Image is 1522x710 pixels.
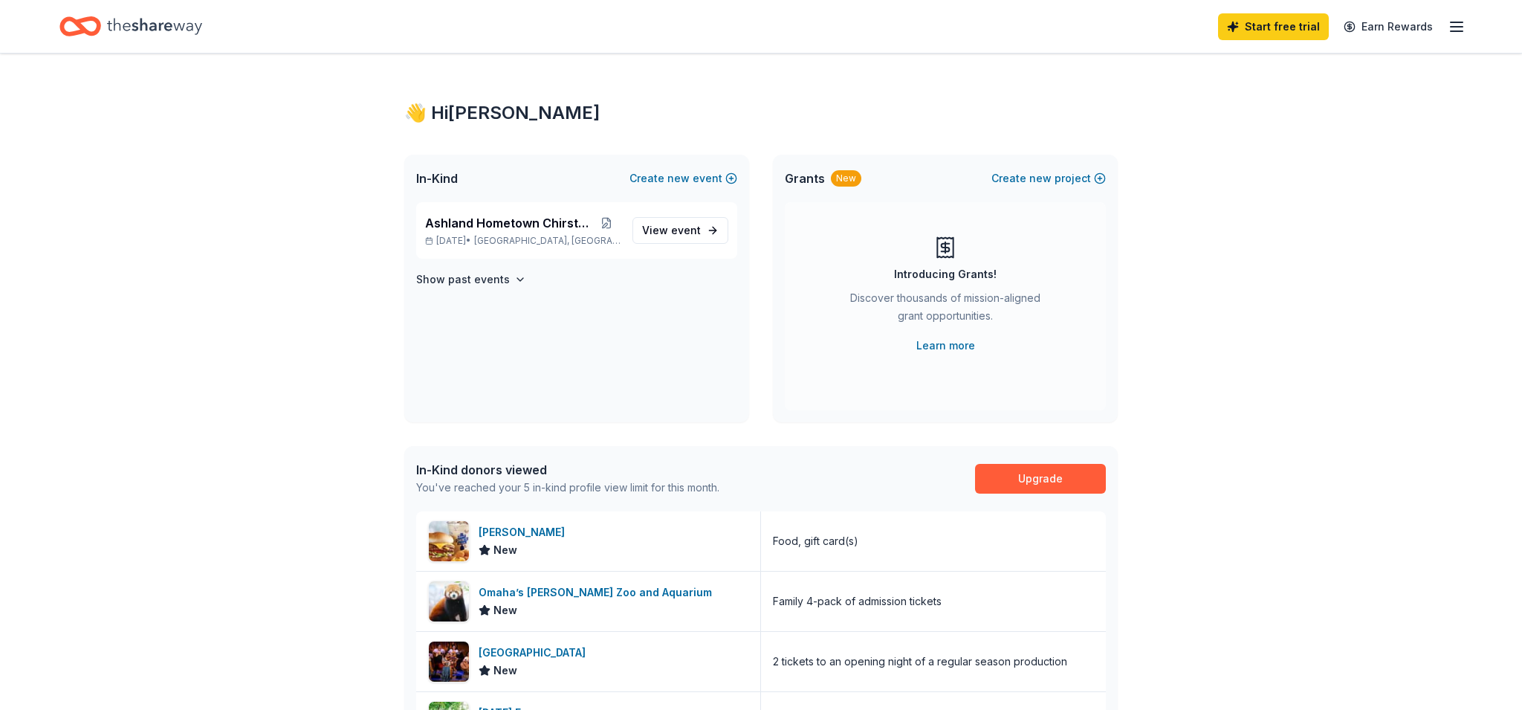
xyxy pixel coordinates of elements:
div: Omaha’s [PERSON_NAME] Zoo and Aquarium [479,584,718,601]
a: Start free trial [1218,13,1329,40]
div: You've reached your 5 in-kind profile view limit for this month. [416,479,719,497]
p: [DATE] • [425,235,621,247]
button: Createnewproject [991,170,1106,187]
span: Grants [785,170,825,187]
span: new [667,170,690,187]
img: Image for Culver's [429,521,469,561]
span: New [493,601,517,619]
img: Image for Omaha’s Henry Doorly Zoo and Aquarium [429,581,469,622]
div: [PERSON_NAME] [479,523,571,541]
div: Food, gift card(s) [773,532,858,550]
div: Family 4-pack of admission tickets [773,593,942,610]
div: In-Kind donors viewed [416,461,719,479]
span: New [493,662,517,680]
button: Createnewevent [629,170,737,187]
span: New [493,541,517,559]
span: Ashland Hometown Chirstmas [425,214,592,232]
span: View [642,222,701,239]
span: event [671,224,701,236]
button: Show past events [416,271,526,288]
div: [GEOGRAPHIC_DATA] [479,644,592,662]
span: In-Kind [416,170,458,187]
div: New [831,170,861,187]
span: [GEOGRAPHIC_DATA], [GEOGRAPHIC_DATA] [474,235,621,247]
div: Introducing Grants! [894,265,997,283]
div: 👋 Hi [PERSON_NAME] [404,101,1118,125]
img: Image for Omaha Community Playhouse [429,642,469,682]
span: new [1029,170,1052,187]
a: View event [632,217,728,244]
div: Discover thousands of mission-aligned grant opportunities. [844,289,1046,331]
div: 2 tickets to an opening night of a regular season production [773,653,1067,671]
a: Earn Rewards [1335,13,1442,40]
a: Upgrade [975,464,1106,494]
h4: Show past events [416,271,510,288]
a: Home [59,9,202,44]
a: Learn more [916,337,975,355]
